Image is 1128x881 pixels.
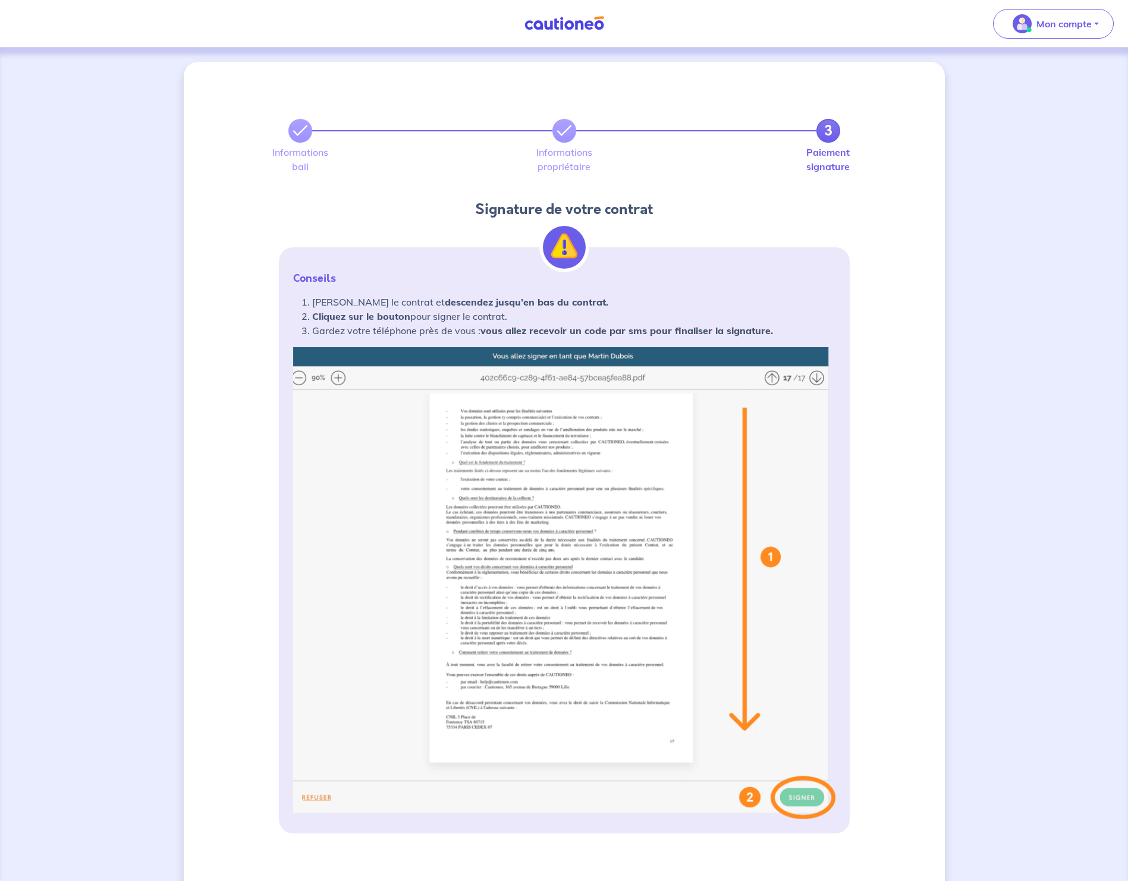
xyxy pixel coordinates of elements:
strong: vous allez recevoir un code par sms pour finaliser la signature. [480,325,773,336]
label: Paiement signature [816,147,840,171]
li: Gardez votre téléphone près de vous : [312,323,835,338]
h4: Signature de votre contrat [279,200,850,219]
img: illu_alert.svg [543,226,586,269]
p: Mon compte [1036,17,1092,31]
a: 3 [816,119,840,143]
label: Informations propriétaire [552,147,576,171]
img: Cautioneo [520,16,609,31]
button: illu_account_valid_menu.svgMon compte [993,9,1114,39]
label: Informations bail [288,147,312,171]
li: [PERSON_NAME] le contrat et [312,295,835,309]
p: Conseils [293,271,835,285]
img: illu_account_valid_menu.svg [1013,14,1032,33]
strong: descendez jusqu’en bas du contrat. [445,296,608,308]
img: sign-contract.png [293,347,835,819]
strong: Cliquez sur le bouton [312,310,410,322]
li: pour signer le contrat. [312,309,835,323]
